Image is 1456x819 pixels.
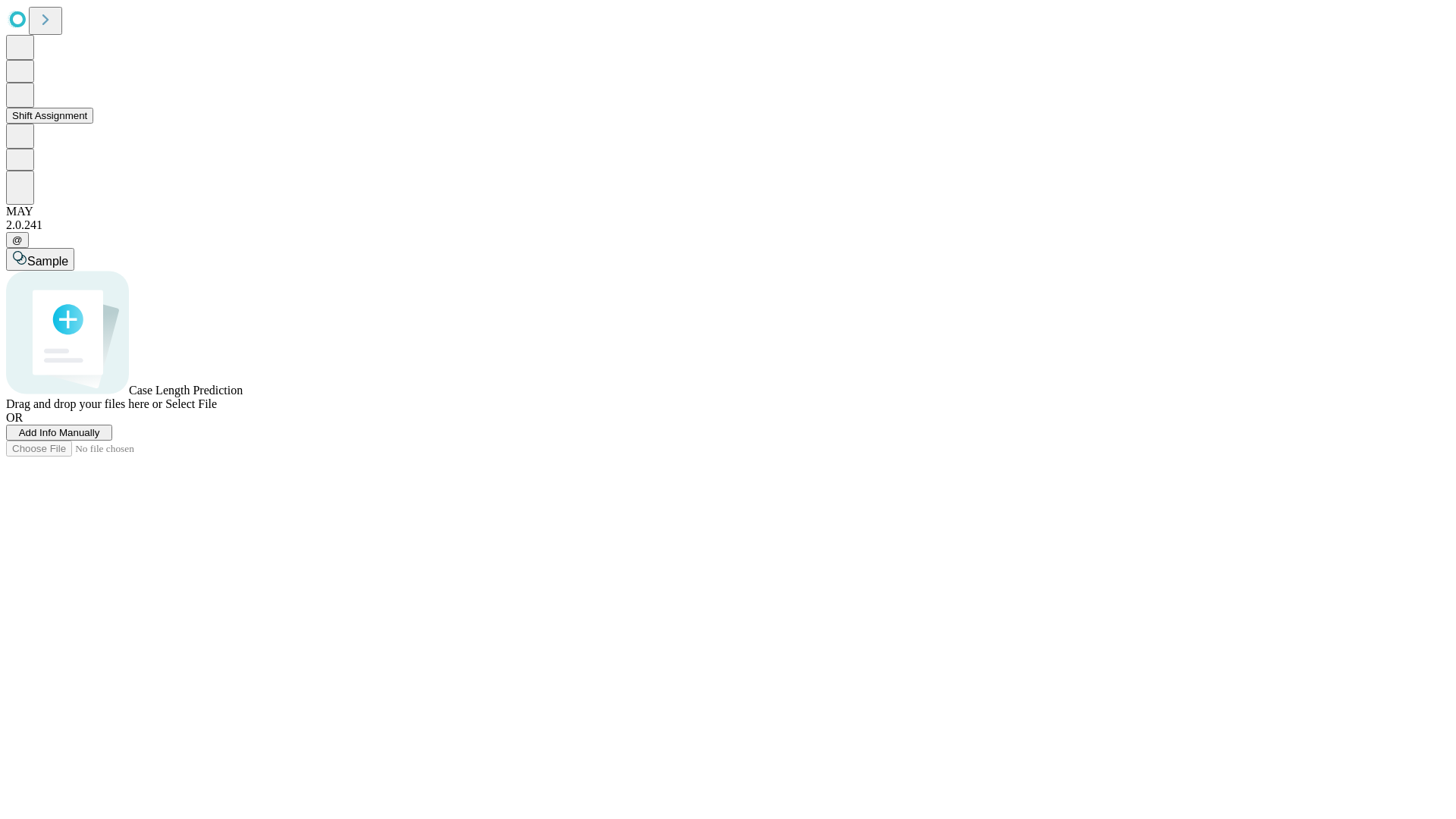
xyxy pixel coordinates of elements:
[165,397,217,410] span: Select File
[6,218,1450,232] div: 2.0.241
[12,234,23,246] span: @
[27,255,68,268] span: Sample
[6,108,93,124] button: Shift Assignment
[129,384,243,397] span: Case Length Prediction
[6,411,23,424] span: OR
[19,427,100,438] span: Add Info Manually
[6,397,162,410] span: Drag and drop your files here or
[6,205,1450,218] div: MAY
[6,425,112,441] button: Add Info Manually
[6,232,29,248] button: @
[6,248,74,271] button: Sample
